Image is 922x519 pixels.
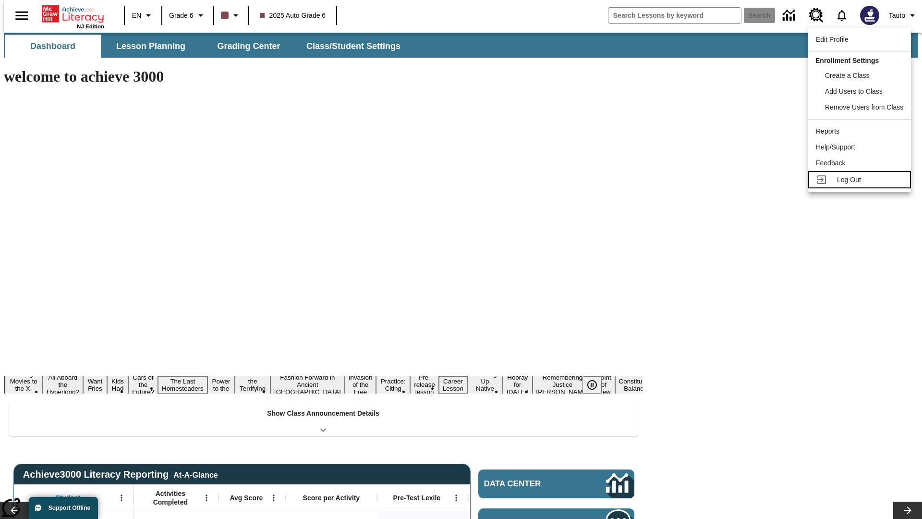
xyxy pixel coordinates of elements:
span: Add Users to Class [825,87,883,95]
span: Feedback [816,159,845,167]
span: Log Out [837,176,861,184]
span: Enrollment Settings [815,57,879,64]
span: Remove Users from Class [825,103,903,111]
span: Edit Profile [816,36,849,43]
span: Create a Class [825,72,870,79]
span: Help/Support [816,143,855,151]
span: Reports [816,127,839,135]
